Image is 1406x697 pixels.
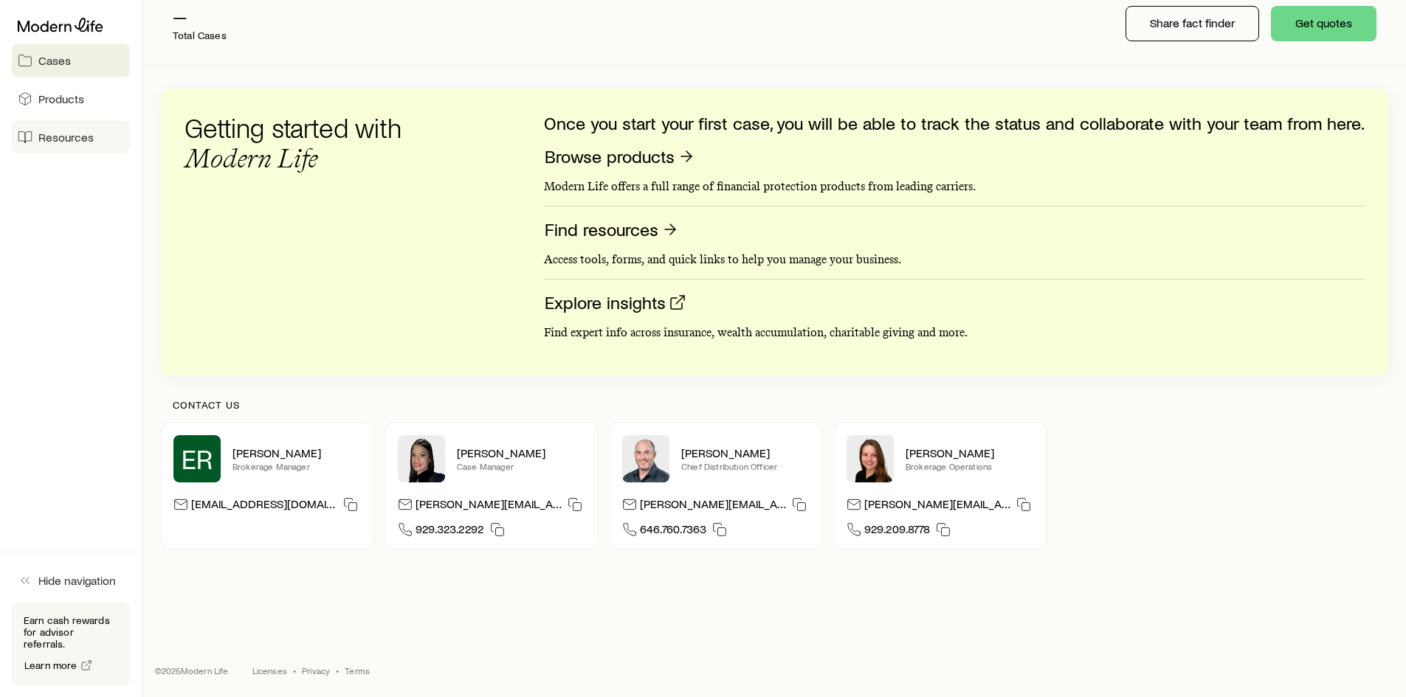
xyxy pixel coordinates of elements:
p: Brokerage Operations [906,460,1034,472]
p: [PERSON_NAME][EMAIL_ADDRESS][DOMAIN_NAME] [416,496,562,516]
p: [PERSON_NAME][EMAIL_ADDRESS][DOMAIN_NAME] [864,496,1010,516]
a: Privacy [302,665,330,676]
span: Modern Life [185,142,318,174]
span: • [336,665,339,676]
a: Explore insights [544,291,687,314]
p: Case Manager [457,460,585,472]
p: © 2025 Modern Life [155,665,229,676]
div: Earn cash rewards for advisor referrals.Learn more [12,603,130,685]
p: Contact us [173,399,1376,411]
button: Share fact finder [1126,6,1259,41]
span: 646.760.7363 [640,521,706,541]
p: [PERSON_NAME][EMAIL_ADDRESS][DOMAIN_NAME] [640,496,786,516]
a: Terms [345,665,370,676]
p: [PERSON_NAME] [906,445,1034,460]
p: [PERSON_NAME] [681,445,810,460]
img: Elana Hasten [398,435,445,482]
p: Modern Life offers a full range of financial protection products from leading carriers. [544,179,1365,194]
span: Cases [38,53,71,68]
p: Earn cash rewards for advisor referrals. [24,614,118,650]
p: Access tools, forms, and quick links to help you manage your business. [544,252,1365,267]
span: Hide navigation [38,573,116,588]
p: Find expert info across insurance, wealth accumulation, charitable giving and more. [544,325,1365,340]
a: Find resources [544,218,680,241]
span: • [293,665,296,676]
span: 929.323.2292 [416,521,484,541]
a: Resources [12,121,130,153]
span: Products [38,91,84,106]
p: Brokerage Manager [232,460,361,472]
span: 929.209.8778 [864,521,930,541]
p: Once you start your first case, you will be able to track the status and collaborate with your te... [544,113,1365,133]
a: Browse products [544,145,696,168]
img: Ellen Wall [847,435,894,482]
button: Hide navigation [12,564,130,597]
a: Products [12,83,130,115]
p: Total Cases [173,30,227,41]
span: ER [182,444,213,474]
h3: Getting started with [185,113,421,173]
p: Share fact finder [1150,15,1235,30]
p: Chief Distribution Officer [681,460,810,472]
p: [EMAIL_ADDRESS][DOMAIN_NAME] [191,496,337,516]
a: Licenses [252,665,287,676]
p: [PERSON_NAME] [457,445,585,460]
button: Get quotes [1271,6,1376,41]
span: Learn more [24,660,77,670]
p: — [173,6,227,27]
a: Cases [12,44,130,77]
p: [PERSON_NAME] [232,445,361,460]
img: Dan Pierson [622,435,669,482]
span: Resources [38,130,94,145]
